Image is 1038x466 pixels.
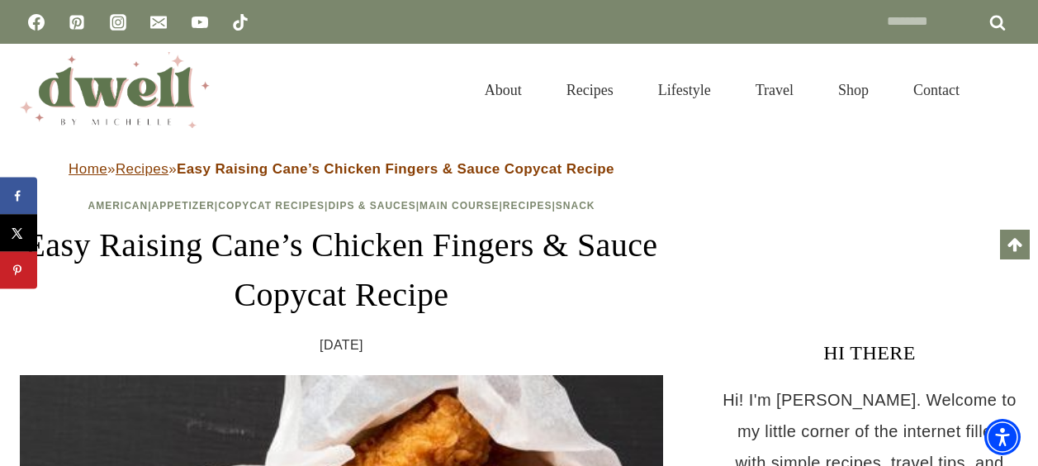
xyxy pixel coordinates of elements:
[462,61,544,119] a: About
[733,61,816,119] a: Travel
[990,76,1018,104] button: View Search Form
[102,6,135,39] a: Instagram
[88,200,595,212] span: | | | | | |
[984,419,1021,455] div: Accessibility Menu
[503,200,552,212] a: Recipes
[721,338,1018,368] h3: HI THERE
[1000,230,1030,259] a: Scroll to top
[462,61,982,119] nav: Primary Navigation
[636,61,733,119] a: Lifestyle
[20,6,53,39] a: Facebook
[177,161,614,177] strong: Easy Raising Cane’s Chicken Fingers & Sauce Copycat Recipe
[419,200,499,212] a: Main Course
[320,333,363,358] time: [DATE]
[69,161,107,177] a: Home
[142,6,175,39] a: Email
[544,61,636,119] a: Recipes
[891,61,982,119] a: Contact
[116,161,168,177] a: Recipes
[328,200,415,212] a: Dips & Sauces
[60,6,93,39] a: Pinterest
[183,6,216,39] a: YouTube
[218,200,325,212] a: Copycat Recipes
[224,6,257,39] a: TikTok
[69,161,614,177] span: » »
[88,200,148,212] a: American
[556,200,595,212] a: Snack
[152,200,215,212] a: Appetizer
[20,221,663,320] h1: Easy Raising Cane’s Chicken Fingers & Sauce Copycat Recipe
[20,52,210,128] img: DWELL by michelle
[816,61,891,119] a: Shop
